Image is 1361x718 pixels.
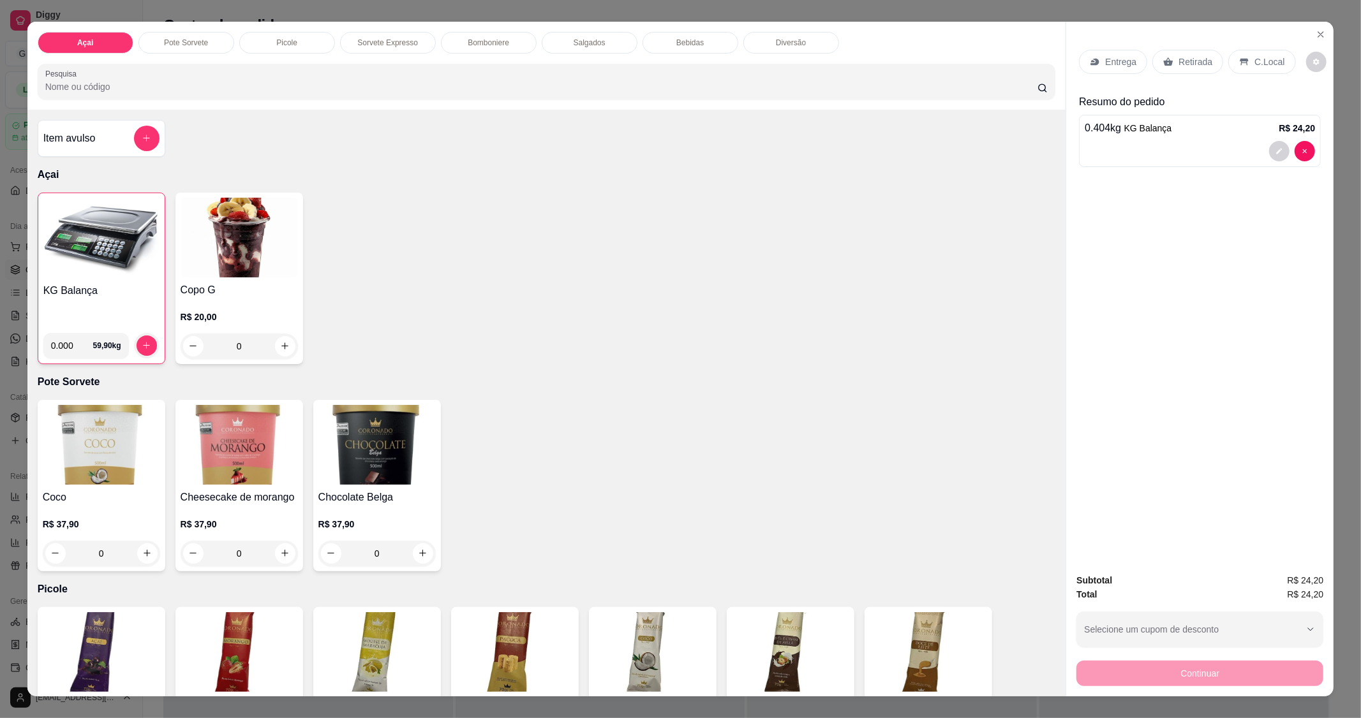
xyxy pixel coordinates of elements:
[134,126,160,151] button: add-separate-item
[676,38,704,48] p: Bebidas
[318,490,436,505] h4: Chocolate Belga
[1124,123,1172,133] span: KG Balança
[1076,612,1323,647] button: Selecione um cupom de desconto
[1311,24,1331,45] button: Close
[181,405,298,485] img: product-image
[43,283,160,298] h4: KG Balança
[318,405,436,485] img: product-image
[776,38,806,48] p: Diversão
[732,612,849,692] img: product-image
[38,582,1056,597] p: Picole
[43,612,160,692] img: product-image
[45,543,66,564] button: decrease-product-quantity
[318,518,436,531] p: R$ 37,90
[43,490,160,505] h4: Coco
[321,543,341,564] button: decrease-product-quantity
[137,543,158,564] button: increase-product-quantity
[594,612,711,692] img: product-image
[357,38,418,48] p: Sorvete Expresso
[181,612,298,692] img: product-image
[38,374,1056,390] p: Pote Sorvete
[276,38,297,48] p: Picole
[183,543,204,564] button: decrease-product-quantity
[181,518,298,531] p: R$ 37,90
[181,311,298,323] p: R$ 20,00
[1179,55,1212,68] p: Retirada
[181,282,298,298] h4: Copo G
[275,543,295,564] button: increase-product-quantity
[1105,55,1136,68] p: Entrega
[1254,55,1284,68] p: C.Local
[1288,587,1324,601] span: R$ 24,20
[45,80,1038,93] input: Pesquisa
[43,131,96,146] h4: Item avulso
[318,612,436,692] img: product-image
[181,198,298,277] img: product-image
[413,543,433,564] button: increase-product-quantity
[1279,122,1316,135] p: R$ 24,20
[1306,52,1327,72] button: decrease-product-quantity
[1085,121,1171,136] p: 0.404 kg
[1269,141,1290,161] button: decrease-product-quantity
[181,490,298,505] h4: Cheesecake de morango
[1079,94,1321,110] p: Resumo do pedido
[77,38,93,48] p: Açai
[870,612,987,692] img: product-image
[1288,573,1324,587] span: R$ 24,20
[137,335,157,356] button: increase-product-quantity
[456,612,574,692] img: product-image
[43,405,160,485] img: product-image
[51,333,93,358] input: 0.00
[1295,141,1315,161] button: decrease-product-quantity
[164,38,208,48] p: Pote Sorvete
[1076,575,1112,585] strong: Subtotal
[43,198,160,278] img: product-image
[574,38,606,48] p: Salgados
[468,38,509,48] p: Bomboniere
[38,167,1056,182] p: Açai
[1076,589,1097,599] strong: Total
[45,68,81,79] label: Pesquisa
[43,518,160,531] p: R$ 37,90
